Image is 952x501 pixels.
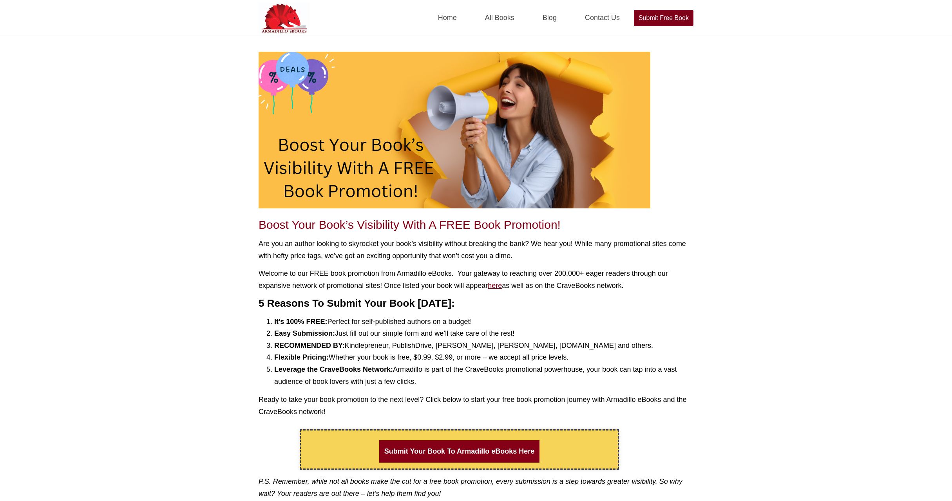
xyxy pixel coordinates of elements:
strong: 5 Reasons To Submit Your Book [DATE]: [259,297,455,309]
strong: Leverage the CraveBooks Network: [274,365,393,373]
p: Welcome to our FREE book promotion from Armadillo eBooks. Your gateway to reaching over 200,000+ ... [259,268,693,291]
img: Boost Your Book’s Visibility With A FREE Book Promotion! [259,52,650,208]
li: Perfect for self-published authors on a budget! [274,316,693,328]
li: Whether your book is free, $0.99, $2.99, or more – we accept all price levels. [274,351,693,364]
li: Armadillo is part of the CraveBooks promotional powerhouse, your book can tap into a vast audienc... [274,364,693,387]
em: P.S. Remember, while not all books make the cut for a free book promotion, every submission is a ... [259,477,682,497]
strong: RECOMMENDED BY: [274,342,345,349]
img: Armadilloebooks [259,2,309,34]
strong: Flexible Pricing: [274,353,329,361]
p: Are you an author looking to skyrocket your book’s visibility without breaking the bank? We hear ... [259,238,693,262]
a: Submit Your Book To Armadillo eBooks Here [379,440,539,463]
li: Just fill out our simple form and we’ll take care of the rest! [274,327,693,340]
p: Ready to take your book promotion to the next level? Click below to start your free book promotio... [259,394,693,418]
a: here [488,282,502,289]
strong: Easy Submission: [274,329,335,337]
li: Kindlepreneur, PublishDrive, [PERSON_NAME], [PERSON_NAME], [DOMAIN_NAME] and others. [274,340,693,352]
a: Submit Free Book [634,10,693,26]
a: Boost Your Book’s Visibility With A FREE Book Promotion! [259,218,561,231]
strong: It’s 100% FREE: [274,318,327,326]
